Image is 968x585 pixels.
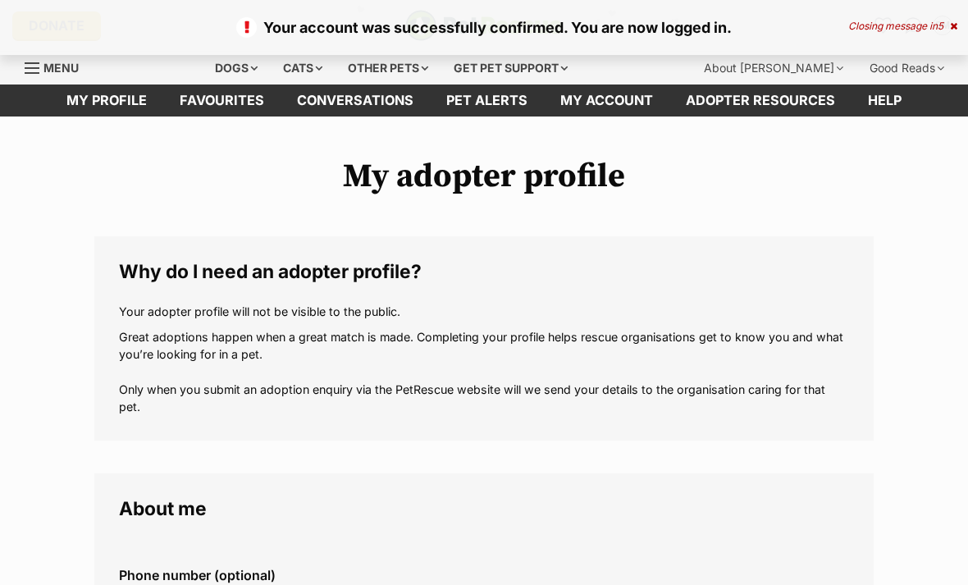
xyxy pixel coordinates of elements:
legend: About me [119,498,849,519]
a: Help [852,85,918,117]
div: Get pet support [442,52,579,85]
p: Great adoptions happen when a great match is made. Completing your profile helps rescue organisat... [119,328,849,416]
a: Menu [25,52,90,81]
span: Menu [43,61,79,75]
a: Pet alerts [430,85,544,117]
a: My account [544,85,669,117]
div: Good Reads [858,52,956,85]
h1: My adopter profile [94,158,874,195]
a: My profile [50,85,163,117]
div: Cats [272,52,334,85]
a: conversations [281,85,430,117]
p: Your adopter profile will not be visible to the public. [119,303,849,320]
legend: Why do I need an adopter profile? [119,261,849,282]
a: Favourites [163,85,281,117]
fieldset: Why do I need an adopter profile? [94,236,874,441]
div: Other pets [336,52,440,85]
label: Phone number (optional) [119,568,849,583]
div: Dogs [203,52,269,85]
a: Adopter resources [669,85,852,117]
div: About [PERSON_NAME] [692,52,855,85]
